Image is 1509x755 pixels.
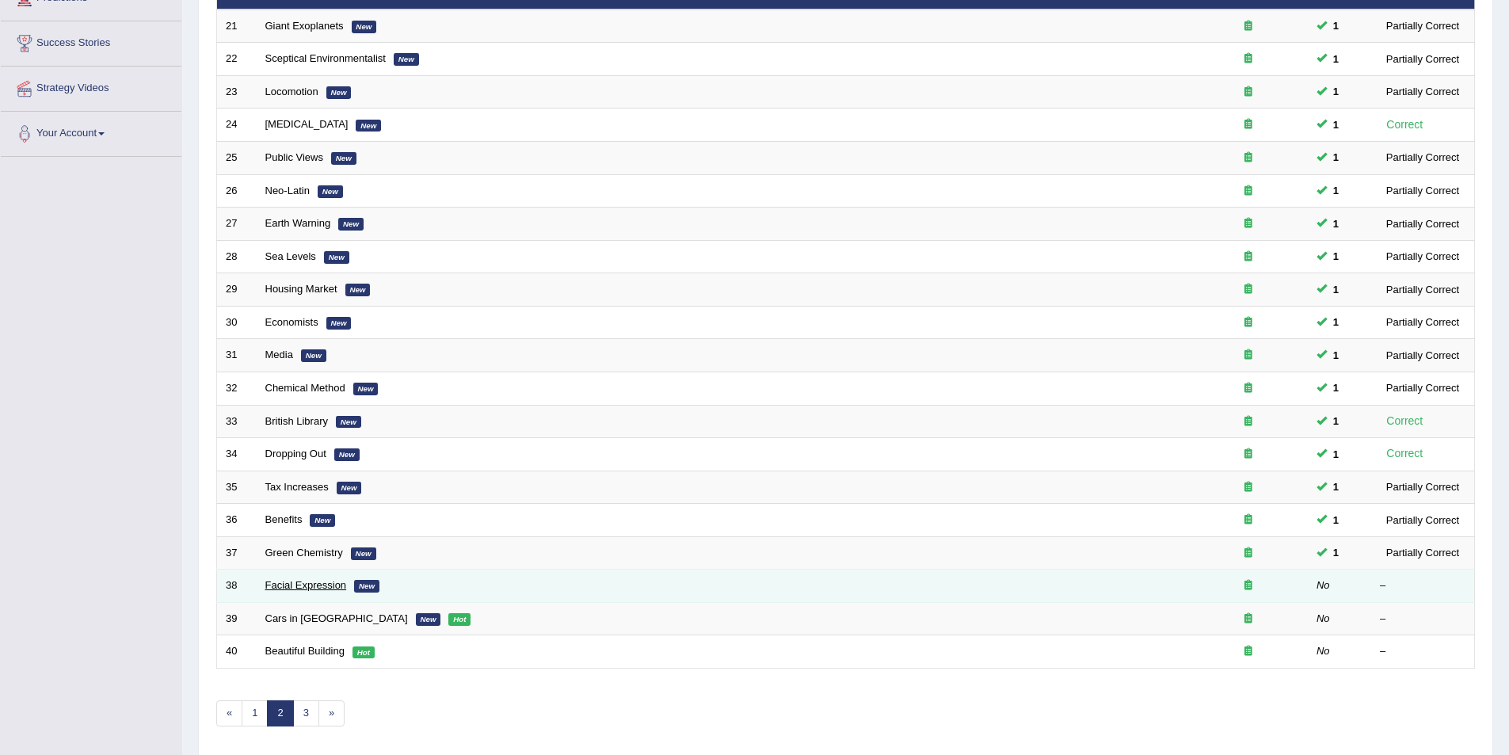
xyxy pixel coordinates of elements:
[1380,479,1465,495] div: Partially Correct
[1327,51,1345,67] span: You cannot take this question anymore
[1198,578,1299,593] div: Exam occurring question
[265,316,318,328] a: Economists
[352,646,375,659] em: Hot
[217,109,257,142] td: 24
[1380,116,1430,134] div: Correct
[318,185,343,198] em: New
[1327,116,1345,133] span: You cannot take this question anymore
[1380,248,1465,265] div: Partially Correct
[1327,149,1345,166] span: You cannot take this question anymore
[1380,612,1465,627] div: –
[1380,379,1465,396] div: Partially Correct
[1327,446,1345,463] span: You cannot take this question anymore
[1380,83,1465,100] div: Partially Correct
[326,317,352,330] em: New
[353,383,379,395] em: New
[351,547,376,560] em: New
[1380,314,1465,330] div: Partially Correct
[354,580,379,593] em: New
[217,372,257,405] td: 32
[1198,117,1299,132] div: Exam occurring question
[1327,182,1345,199] span: You cannot take this question anymore
[1327,83,1345,100] span: You cannot take this question anymore
[356,120,381,132] em: New
[1380,215,1465,232] div: Partially Correct
[318,700,345,726] a: »
[1327,479,1345,495] span: You cannot take this question anymore
[217,602,257,635] td: 39
[217,240,257,273] td: 28
[1327,512,1345,528] span: You cannot take this question anymore
[1198,348,1299,363] div: Exam occurring question
[217,405,257,438] td: 33
[1327,544,1345,561] span: You cannot take this question anymore
[1198,216,1299,231] div: Exam occurring question
[1198,250,1299,265] div: Exam occurring question
[1380,444,1430,463] div: Correct
[217,339,257,372] td: 31
[1198,184,1299,199] div: Exam occurring question
[217,570,257,603] td: 38
[217,635,257,669] td: 40
[1327,314,1345,330] span: You cannot take this question anymore
[1380,17,1465,34] div: Partially Correct
[265,250,316,262] a: Sea Levels
[293,700,319,726] a: 3
[217,306,257,339] td: 30
[1198,612,1299,627] div: Exam occurring question
[217,75,257,109] td: 23
[265,415,328,427] a: British Library
[448,613,471,626] em: Hot
[1198,51,1299,67] div: Exam occurring question
[1,112,181,151] a: Your Account
[1327,379,1345,396] span: You cannot take this question anymore
[1198,85,1299,100] div: Exam occurring question
[265,448,326,459] a: Dropping Out
[265,382,345,394] a: Chemical Method
[265,151,323,163] a: Public Views
[265,20,344,32] a: Giant Exoplanets
[352,21,377,33] em: New
[265,513,303,525] a: Benefits
[1380,544,1465,561] div: Partially Correct
[265,52,386,64] a: Sceptical Environmentalist
[1380,182,1465,199] div: Partially Correct
[265,547,343,559] a: Green Chemistry
[1380,412,1430,430] div: Correct
[1380,644,1465,659] div: –
[337,482,362,494] em: New
[326,86,352,99] em: New
[1,67,181,106] a: Strategy Videos
[1198,513,1299,528] div: Exam occurring question
[217,273,257,307] td: 29
[217,174,257,208] td: 26
[217,142,257,175] td: 25
[217,208,257,241] td: 27
[1198,414,1299,429] div: Exam occurring question
[265,612,408,624] a: Cars in [GEOGRAPHIC_DATA]
[265,481,329,493] a: Tax Increases
[217,536,257,570] td: 37
[1327,17,1345,34] span: You cannot take this question anymore
[1198,546,1299,561] div: Exam occurring question
[1198,19,1299,34] div: Exam occurring question
[265,185,310,196] a: Neo-Latin
[216,700,242,726] a: «
[265,217,331,229] a: Earth Warning
[1317,612,1330,624] em: No
[1,21,181,61] a: Success Stories
[265,349,293,360] a: Media
[1327,281,1345,298] span: You cannot take this question anymore
[267,700,293,726] a: 2
[265,579,347,591] a: Facial Expression
[1198,447,1299,462] div: Exam occurring question
[1327,347,1345,364] span: You cannot take this question anymore
[1317,579,1330,591] em: No
[416,613,441,626] em: New
[1327,215,1345,232] span: You cannot take this question anymore
[265,283,337,295] a: Housing Market
[1198,151,1299,166] div: Exam occurring question
[324,251,349,264] em: New
[265,645,345,657] a: Beautiful Building
[217,43,257,76] td: 22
